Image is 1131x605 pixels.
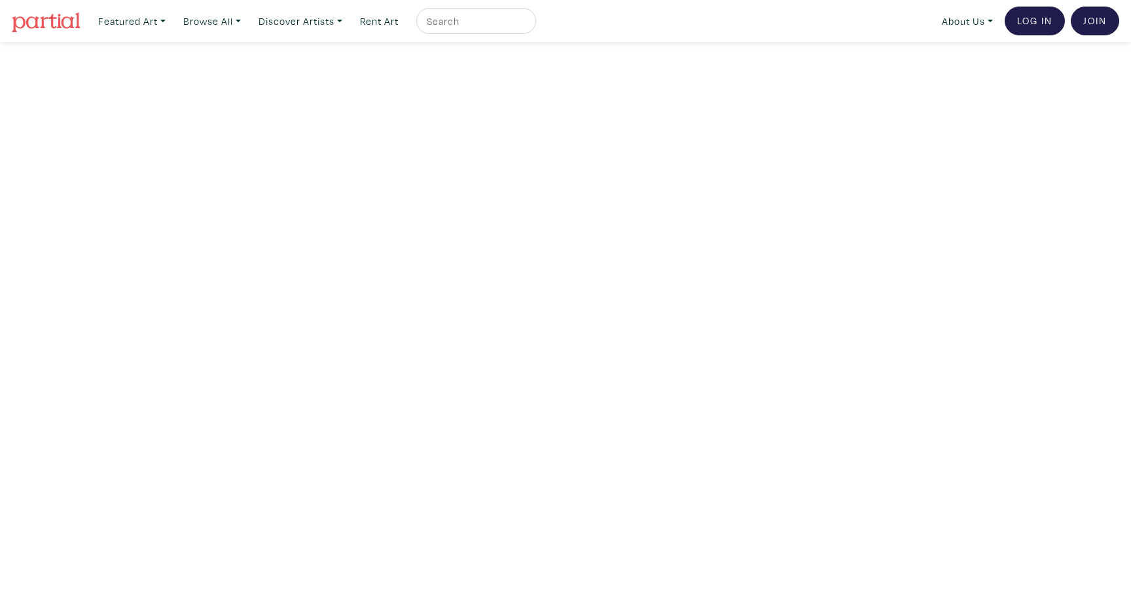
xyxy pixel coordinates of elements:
input: Search [425,13,524,29]
a: Join [1071,7,1119,35]
a: Discover Artists [253,8,348,35]
a: Log In [1005,7,1065,35]
a: Rent Art [354,8,404,35]
a: Browse All [177,8,247,35]
a: About Us [936,8,999,35]
a: Featured Art [92,8,171,35]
